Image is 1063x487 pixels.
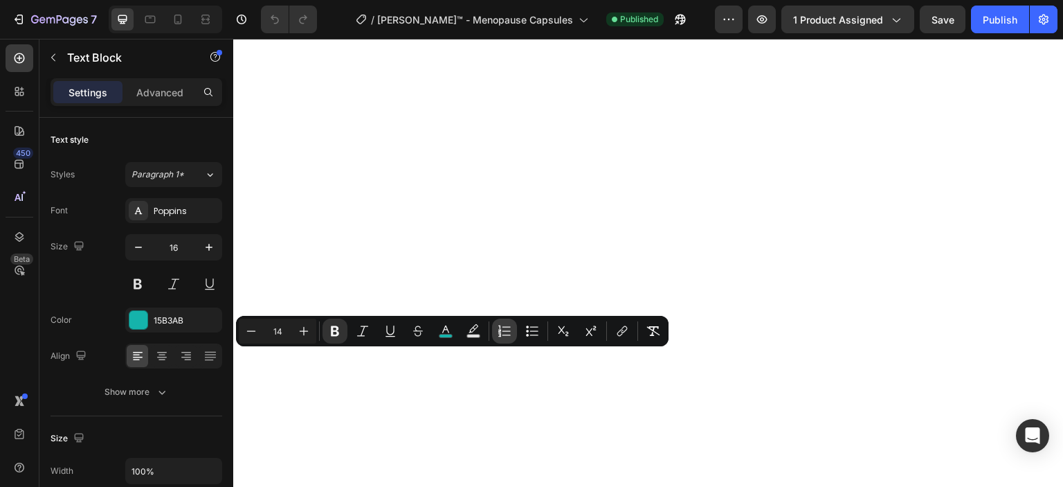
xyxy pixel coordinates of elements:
[51,380,222,405] button: Show more
[781,6,914,33] button: 1 product assigned
[105,385,169,399] div: Show more
[51,168,75,181] div: Styles
[13,148,33,159] div: 450
[51,430,87,448] div: Size
[154,315,219,327] div: 15B3AB
[69,85,107,100] p: Settings
[261,6,317,33] div: Undo/Redo
[983,12,1017,27] div: Publish
[51,314,72,326] div: Color
[51,347,89,366] div: Align
[91,11,97,28] p: 7
[932,14,954,26] span: Save
[971,6,1029,33] button: Publish
[125,162,222,187] button: Paragraph 1*
[131,168,184,181] span: Paragraph 1*
[51,134,89,146] div: Text style
[377,12,573,27] span: [PERSON_NAME]™ - Menopause Capsules
[920,6,965,33] button: Save
[620,13,658,26] span: Published
[1016,419,1049,452] div: Open Intercom Messenger
[67,49,185,66] p: Text Block
[793,12,883,27] span: 1 product assigned
[6,6,103,33] button: 7
[51,465,73,477] div: Width
[371,12,374,27] span: /
[51,204,68,217] div: Font
[154,205,219,218] div: Poppins
[126,459,221,484] input: Auto
[51,238,87,256] div: Size
[10,254,33,265] div: Beta
[236,316,669,346] div: Editor contextual toolbar
[233,39,1063,487] iframe: Design area
[136,85,183,100] p: Advanced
